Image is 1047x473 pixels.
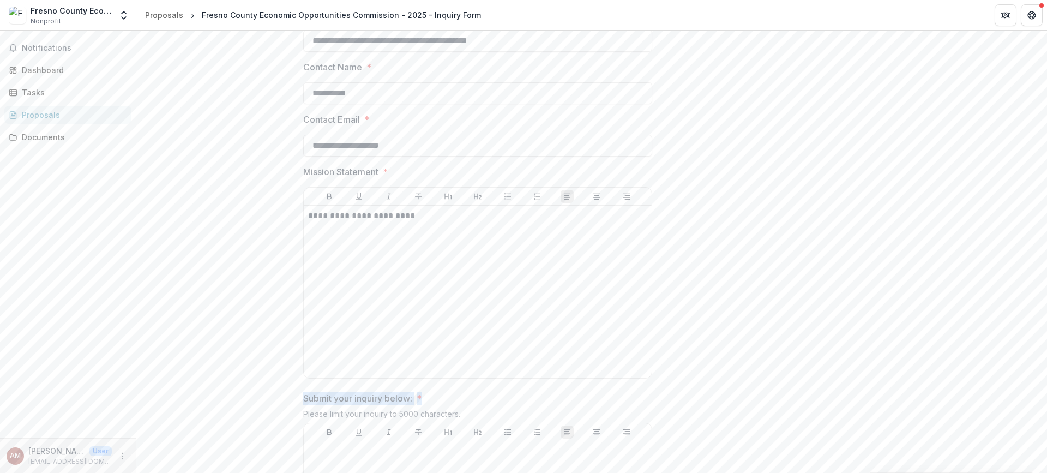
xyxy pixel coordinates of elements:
[471,426,484,439] button: Heading 2
[303,392,412,405] p: Submit your inquiry below:
[141,7,188,23] a: Proposals
[22,64,123,76] div: Dashboard
[22,131,123,143] div: Documents
[501,190,514,203] button: Bullet List
[22,44,127,53] span: Notifications
[303,61,362,74] p: Contact Name
[561,190,574,203] button: Align Left
[412,190,425,203] button: Strike
[89,446,112,456] p: User
[323,190,336,203] button: Bold
[141,7,485,23] nav: breadcrumb
[531,190,544,203] button: Ordered List
[4,39,131,57] button: Notifications
[10,452,21,459] div: Ana Medina
[382,426,395,439] button: Italicize
[442,426,455,439] button: Heading 1
[22,87,123,98] div: Tasks
[31,16,61,26] span: Nonprofit
[501,426,514,439] button: Bullet List
[22,109,123,121] div: Proposals
[116,4,131,26] button: Open entity switcher
[116,450,129,463] button: More
[303,113,360,126] p: Contact Email
[4,83,131,101] a: Tasks
[352,190,365,203] button: Underline
[4,128,131,146] a: Documents
[531,426,544,439] button: Ordered List
[442,190,455,203] button: Heading 1
[620,190,633,203] button: Align Right
[4,61,131,79] a: Dashboard
[28,457,112,466] p: [EMAIL_ADDRESS][DOMAIN_NAME]
[145,9,183,21] div: Proposals
[28,445,85,457] p: [PERSON_NAME]
[4,106,131,124] a: Proposals
[590,190,603,203] button: Align Center
[9,7,26,24] img: Fresno County Economic Opportunities Commission
[31,5,112,16] div: Fresno County Economic Opportunities Commission
[202,9,481,21] div: Fresno County Economic Opportunities Commission - 2025 - Inquiry Form
[471,190,484,203] button: Heading 2
[303,409,652,423] div: Please limit your inquiry to 5000 characters.
[323,426,336,439] button: Bold
[382,190,395,203] button: Italicize
[620,426,633,439] button: Align Right
[1021,4,1043,26] button: Get Help
[352,426,365,439] button: Underline
[412,426,425,439] button: Strike
[303,165,378,178] p: Mission Statement
[561,426,574,439] button: Align Left
[590,426,603,439] button: Align Center
[995,4,1016,26] button: Partners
